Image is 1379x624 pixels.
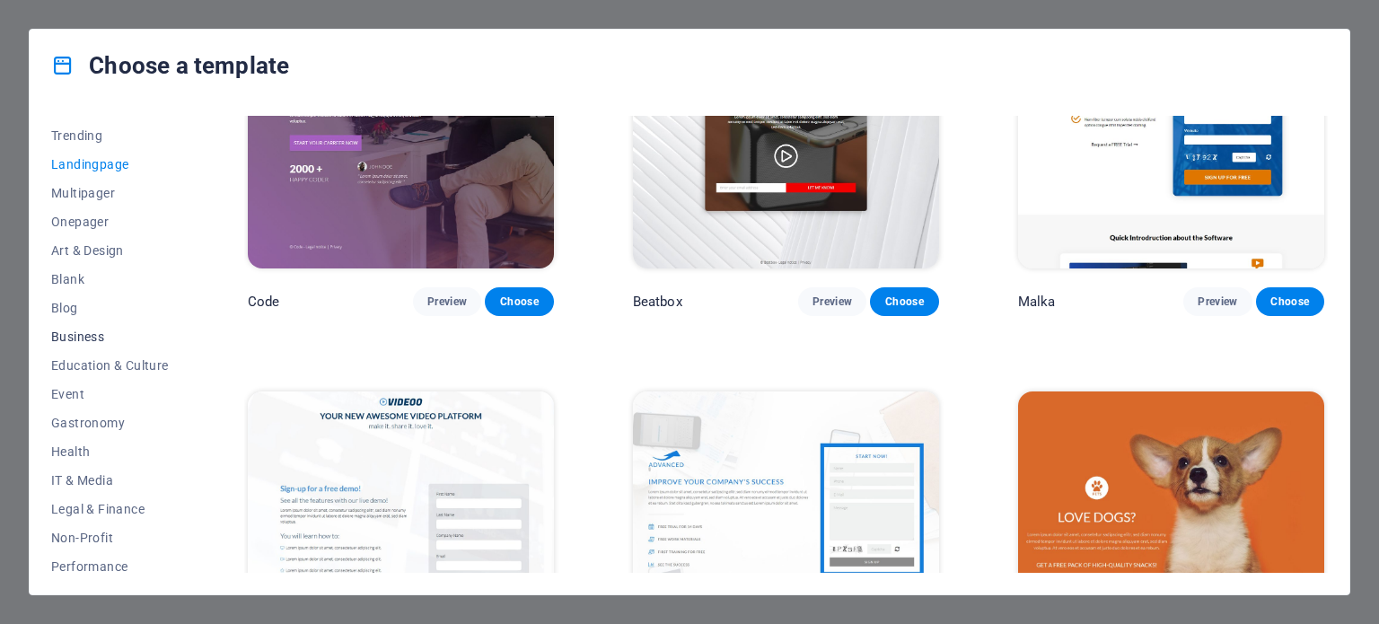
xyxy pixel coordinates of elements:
span: Preview [427,294,467,309]
span: Preview [812,294,852,309]
span: IT & Media [51,473,169,488]
button: Trending [51,121,169,150]
button: Legal & Finance [51,495,169,523]
span: Art & Design [51,243,169,258]
span: Choose [1270,294,1310,309]
span: Non-Profit [51,531,169,545]
button: Non-Profit [51,523,169,552]
h4: Choose a template [51,51,289,80]
span: Onepager [51,215,169,229]
button: Blog [51,294,169,322]
span: Multipager [51,186,169,200]
button: Performance [51,552,169,581]
button: Onepager [51,207,169,236]
button: Education & Culture [51,351,169,380]
span: Choose [499,294,539,309]
button: Choose [870,287,938,316]
span: Legal & Finance [51,502,169,516]
button: Landingpage [51,150,169,179]
span: Health [51,444,169,459]
button: Preview [413,287,481,316]
button: Event [51,380,169,409]
span: Trending [51,128,169,143]
button: Blank [51,265,169,294]
button: Choose [1256,287,1324,316]
span: Event [51,387,169,401]
span: Performance [51,559,169,574]
span: Choose [884,294,924,309]
button: Gastronomy [51,409,169,437]
p: Malka [1018,293,1056,311]
button: Business [51,322,169,351]
button: Choose [485,287,553,316]
p: Beatbox [633,293,682,311]
button: Preview [1183,287,1252,316]
span: Gastronomy [51,416,169,430]
span: Education & Culture [51,358,169,373]
button: IT & Media [51,466,169,495]
p: Code [248,293,280,311]
span: Blog [51,301,169,315]
span: Blank [51,272,169,286]
span: Preview [1198,294,1237,309]
span: Business [51,330,169,344]
span: Landingpage [51,157,169,171]
button: Health [51,437,169,466]
button: Preview [798,287,866,316]
button: Multipager [51,179,169,207]
button: Art & Design [51,236,169,265]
